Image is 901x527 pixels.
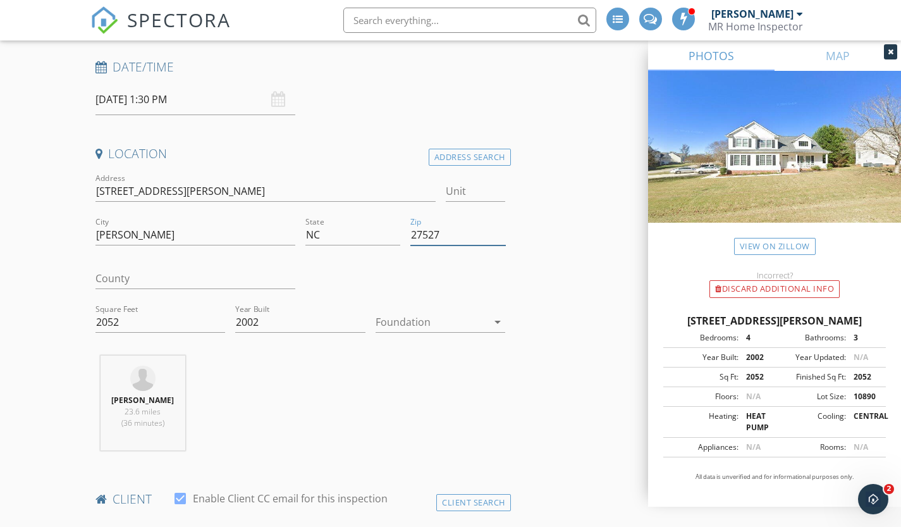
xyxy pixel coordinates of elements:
div: Incorrect? [648,270,901,280]
span: 23.6 miles [125,406,161,417]
a: MAP [775,40,901,71]
div: Bedrooms: [667,332,739,344]
p: All data is unverified and for informational purposes only. [663,473,886,481]
span: 2 [884,484,894,494]
div: 2052 [846,371,882,383]
div: Year Updated: [775,352,846,363]
div: Year Built: [667,352,739,363]
img: streetview [648,71,901,253]
div: 2052 [739,371,775,383]
div: [STREET_ADDRESS][PERSON_NAME] [663,313,886,328]
a: SPECTORA [90,17,231,44]
div: 3 [846,332,882,344]
label: Enable Client CC email for this inspection [193,492,388,505]
div: Bathrooms: [775,332,846,344]
span: N/A [854,352,868,363]
img: The Best Home Inspection Software - Spectora [90,6,118,34]
div: Heating: [667,411,739,433]
input: Search everything... [343,8,596,33]
iframe: Intercom live chat [858,484,888,514]
div: Discard Additional info [709,280,840,298]
h4: Location [95,146,506,162]
strong: [PERSON_NAME] [111,395,174,406]
h4: client [95,491,506,507]
span: N/A [854,442,868,452]
div: 4 [739,332,775,344]
div: 10890 [846,391,882,402]
div: Appliances: [667,442,739,453]
div: Sq Ft: [667,371,739,383]
span: N/A [746,442,761,452]
h4: Date/Time [95,59,506,75]
div: CENTRAL [846,411,882,433]
div: Floors: [667,391,739,402]
div: Address Search [429,149,511,166]
span: (36 minutes) [121,418,164,428]
span: SPECTORA [127,6,231,33]
i: arrow_drop_down [490,314,505,330]
div: Lot Size: [775,391,846,402]
a: View on Zillow [734,238,816,255]
div: [PERSON_NAME] [711,8,794,20]
div: Finished Sq Ft: [775,371,846,383]
img: default-user-f0147aede5fd5fa78ca7ade42f37bd4542148d508eef1c3d3ea960f66861d68b.jpg [130,366,156,391]
div: HEAT PUMP [739,411,775,433]
div: 2002 [739,352,775,363]
input: Select date [95,84,296,115]
div: Client Search [436,494,511,511]
div: MR Home Inspector [708,20,803,33]
span: N/A [746,391,761,402]
div: Rooms: [775,442,846,453]
div: Cooling: [775,411,846,433]
a: PHOTOS [648,40,775,71]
